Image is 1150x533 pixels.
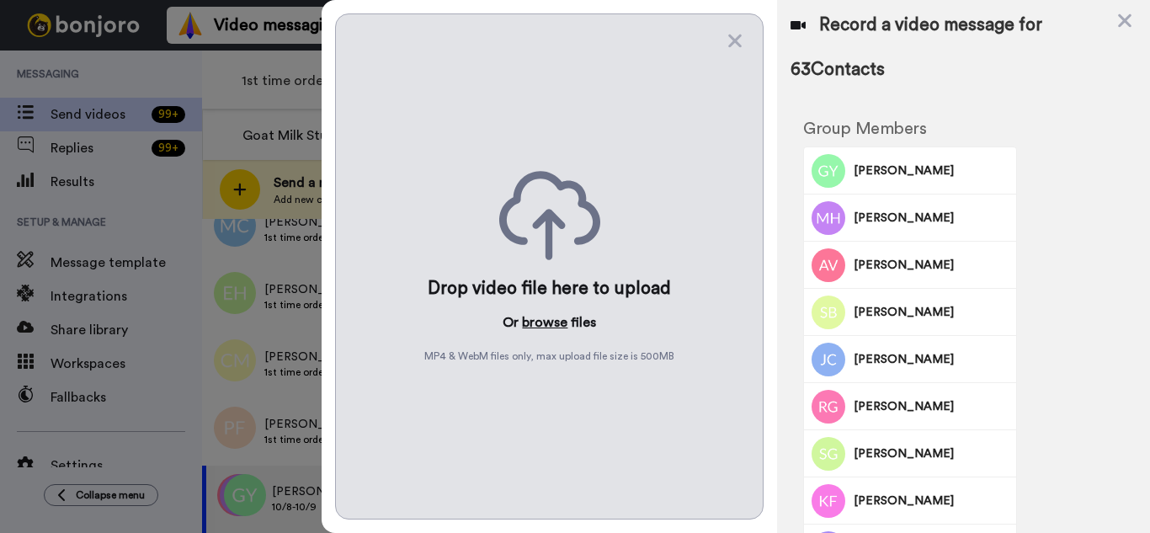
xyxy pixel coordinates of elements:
[503,312,596,333] p: Or files
[424,349,674,363] span: MP4 & WebM files only, max upload file size is 500 MB
[854,398,1010,415] span: [PERSON_NAME]
[812,201,845,235] img: Image of Mary Hale
[812,154,845,188] img: Image of Gillian Yurko
[854,210,1010,227] span: [PERSON_NAME]
[854,163,1010,179] span: [PERSON_NAME]
[854,257,1010,274] span: [PERSON_NAME]
[812,248,845,282] img: Image of Arnold Viljoen
[812,343,845,376] img: Image of Jane Carfagno
[812,390,845,424] img: Image of Reginald Galloway
[812,437,845,471] img: Image of Sherry Gleason
[854,304,1010,321] span: [PERSON_NAME]
[522,312,567,333] button: browse
[854,445,1010,462] span: [PERSON_NAME]
[854,351,1010,368] span: [PERSON_NAME]
[812,296,845,329] img: Image of Steven Blankinship
[812,484,845,518] img: Image of Karen Fuellbier-Segura
[854,493,1010,509] span: [PERSON_NAME]
[428,277,671,301] div: Drop video file here to upload
[803,120,1017,138] h2: Group Members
